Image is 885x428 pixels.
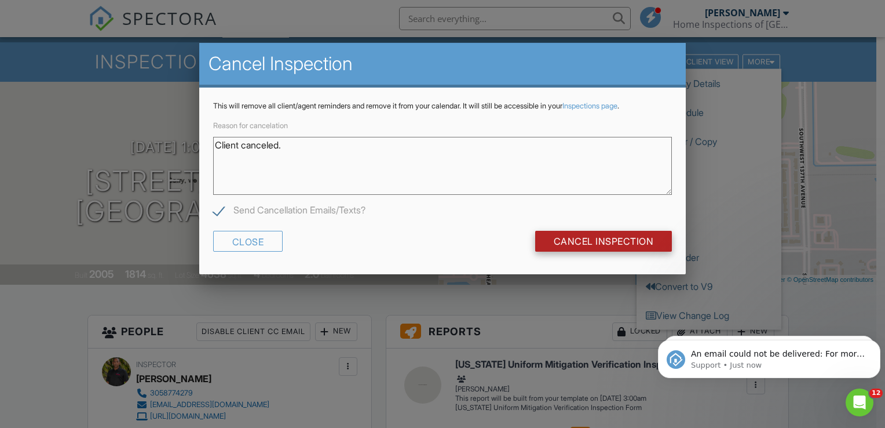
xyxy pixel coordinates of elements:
label: Send Cancellation Emails/Texts? [213,205,365,219]
iframe: Intercom notifications message [653,315,885,397]
a: Inspections page [562,101,617,110]
span: 12 [869,389,883,398]
label: Reason for cancelation [213,121,288,130]
iframe: Intercom live chat [846,389,873,416]
div: Close [213,231,283,252]
h2: Cancel Inspection [209,52,676,75]
p: This will remove all client/agent reminders and remove it from your calendar. It will still be ac... [213,101,672,111]
input: Cancel Inspection [535,231,672,252]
